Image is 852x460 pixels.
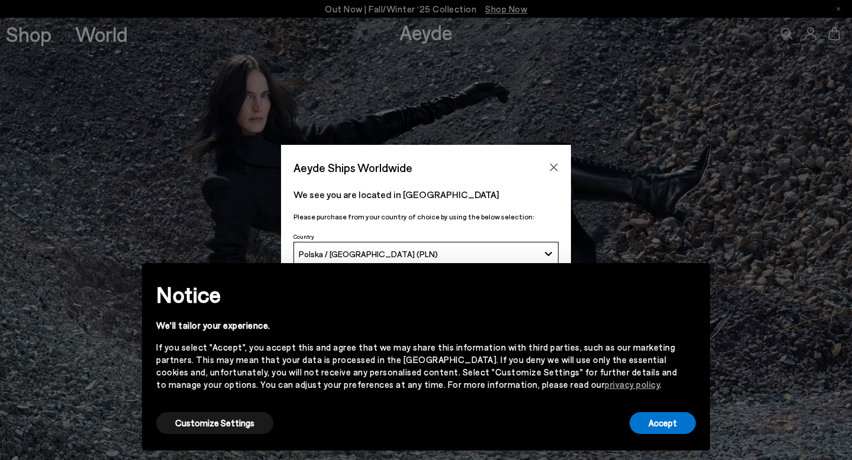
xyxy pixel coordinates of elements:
p: We see you are located in [GEOGRAPHIC_DATA] [293,187,559,202]
div: If you select "Accept", you accept this and agree that we may share this information with third p... [156,341,677,391]
button: Accept [630,412,696,434]
button: Customize Settings [156,412,273,434]
a: privacy policy [605,379,660,390]
span: Aeyde Ships Worldwide [293,157,412,178]
div: We'll tailor your experience. [156,319,677,332]
span: Polska / [GEOGRAPHIC_DATA] (PLN) [299,249,438,259]
span: Country [293,233,314,240]
span: × [687,272,695,289]
button: Close [545,158,563,176]
p: Please purchase from your country of choice by using the below selection: [293,211,559,222]
h2: Notice [156,279,677,310]
button: Close this notice [677,267,705,295]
